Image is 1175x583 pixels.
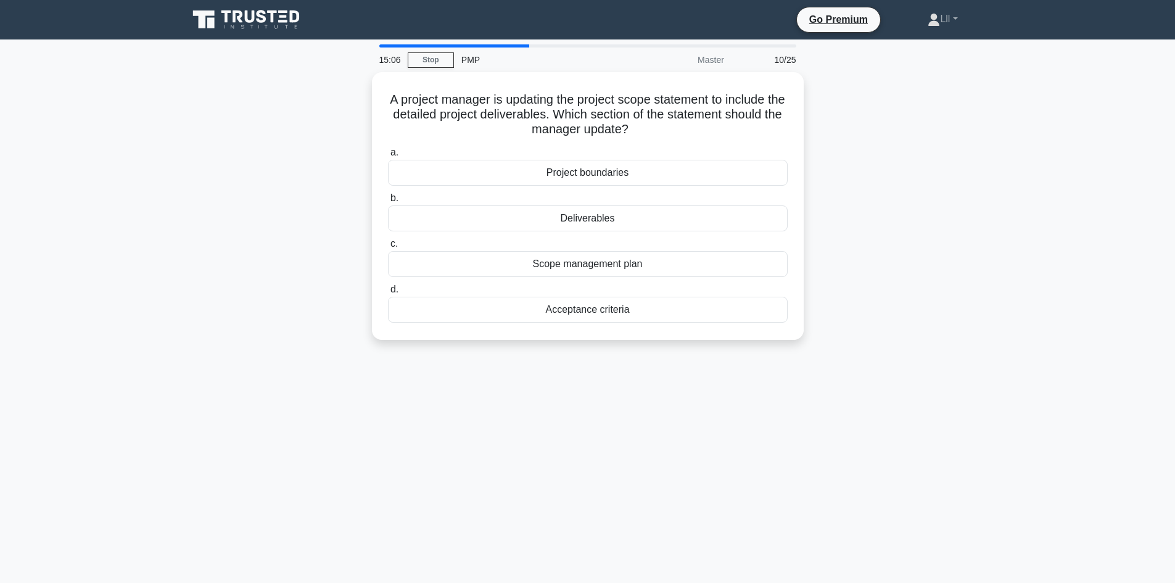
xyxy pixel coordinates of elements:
[390,238,398,249] span: c.
[390,192,398,203] span: b.
[388,251,788,277] div: Scope management plan
[624,48,732,72] div: Master
[390,284,398,294] span: d.
[802,12,875,27] a: Go Premium
[388,205,788,231] div: Deliverables
[388,160,788,186] div: Project boundaries
[454,48,624,72] div: PMP
[390,147,398,157] span: a.
[372,48,408,72] div: 15:06
[408,52,454,68] a: Stop
[732,48,804,72] div: 10/25
[387,92,789,138] h5: A project manager is updating the project scope statement to include the detailed project deliver...
[388,297,788,323] div: Acceptance criteria
[898,7,987,31] a: Lll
